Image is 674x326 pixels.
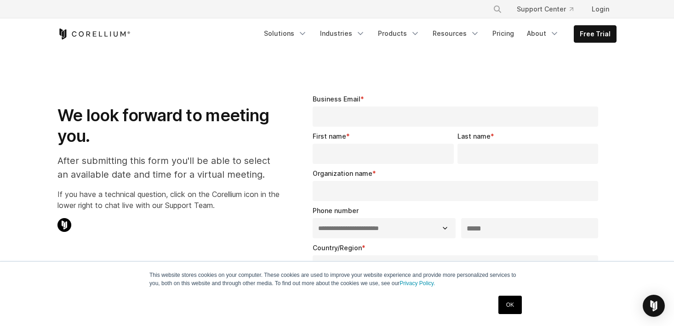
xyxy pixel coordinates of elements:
p: This website stores cookies on your computer. These cookies are used to improve your website expe... [149,271,525,287]
span: First name [313,132,346,140]
div: Open Intercom Messenger [643,295,665,317]
span: Phone number [313,207,359,214]
p: If you have a technical question, click on the Corellium icon in the lower right to chat live wit... [57,189,280,211]
p: After submitting this form you'll be able to select an available date and time for a virtual meet... [57,154,280,181]
span: Country/Region [313,244,362,252]
div: Navigation Menu [258,25,617,43]
span: Organization name [313,169,372,177]
a: Login [584,1,617,17]
a: Resources [427,25,485,42]
a: Products [372,25,425,42]
a: Privacy Policy. [400,280,435,287]
h1: We look forward to meeting you. [57,105,280,146]
a: OK [498,296,522,314]
a: Industries [314,25,371,42]
img: Corellium Chat Icon [57,218,71,232]
a: Solutions [258,25,313,42]
span: Business Email [313,95,360,103]
a: Corellium Home [57,28,131,39]
a: Free Trial [574,26,616,42]
a: Pricing [487,25,520,42]
a: Support Center [509,1,581,17]
div: Navigation Menu [482,1,617,17]
a: About [521,25,565,42]
span: Last name [457,132,491,140]
button: Search [489,1,506,17]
